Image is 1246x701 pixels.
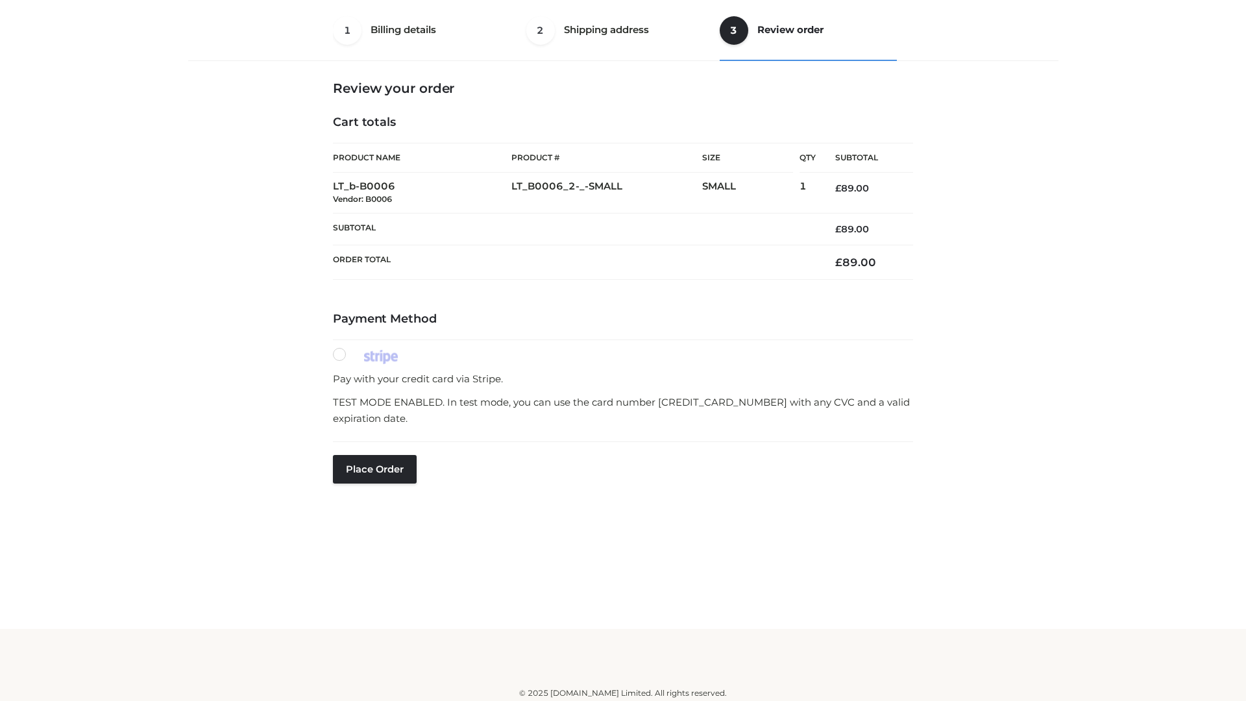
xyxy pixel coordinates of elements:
[702,143,793,173] th: Size
[800,173,816,214] td: 1
[193,687,1053,700] div: © 2025 [DOMAIN_NAME] Limited. All rights reserved.
[333,80,913,96] h3: Review your order
[333,143,511,173] th: Product Name
[333,371,913,387] p: Pay with your credit card via Stripe.
[835,182,869,194] bdi: 89.00
[835,223,869,235] bdi: 89.00
[835,256,876,269] bdi: 89.00
[333,213,816,245] th: Subtotal
[333,245,816,280] th: Order Total
[835,256,842,269] span: £
[800,143,816,173] th: Qty
[333,312,913,326] h4: Payment Method
[702,173,800,214] td: SMALL
[511,173,702,214] td: LT_B0006_2-_-SMALL
[333,173,511,214] td: LT_b-B0006
[835,182,841,194] span: £
[333,194,392,204] small: Vendor: B0006
[333,394,913,427] p: TEST MODE ENABLED. In test mode, you can use the card number [CREDIT_CARD_NUMBER] with any CVC an...
[333,116,913,130] h4: Cart totals
[835,223,841,235] span: £
[816,143,913,173] th: Subtotal
[333,455,417,484] button: Place order
[511,143,702,173] th: Product #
